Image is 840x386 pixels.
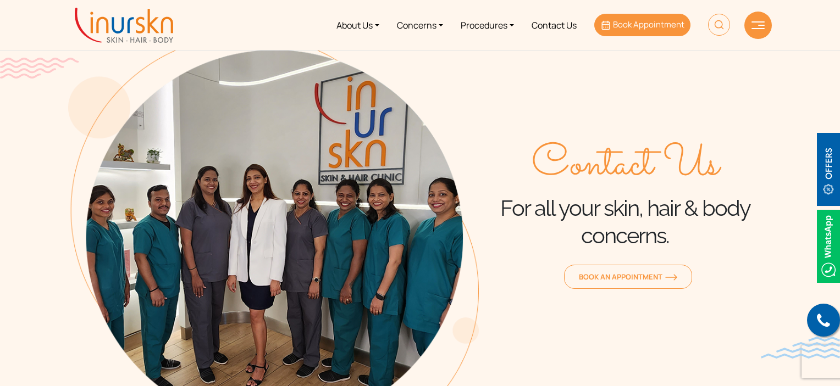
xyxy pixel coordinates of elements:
[751,21,765,29] img: hamLine.svg
[817,210,840,283] img: Whatsappicon
[708,14,730,36] img: HeaderSearch
[564,265,692,289] a: Book an Appointmentorange-arrow
[579,272,677,282] span: Book an Appointment
[761,337,840,359] img: bluewave
[523,4,585,46] a: Contact Us
[613,19,684,30] span: Book Appointment
[817,239,840,251] a: Whatsappicon
[817,133,840,206] img: offerBt
[75,8,173,43] img: inurskn-logo
[452,4,523,46] a: Procedures
[532,141,719,190] span: Contact Us
[479,141,772,249] div: For all your skin, hair & body concerns.
[388,4,452,46] a: Concerns
[818,367,826,375] img: up-blue-arrow.svg
[594,14,690,36] a: Book Appointment
[665,274,677,281] img: orange-arrow
[328,4,388,46] a: About Us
